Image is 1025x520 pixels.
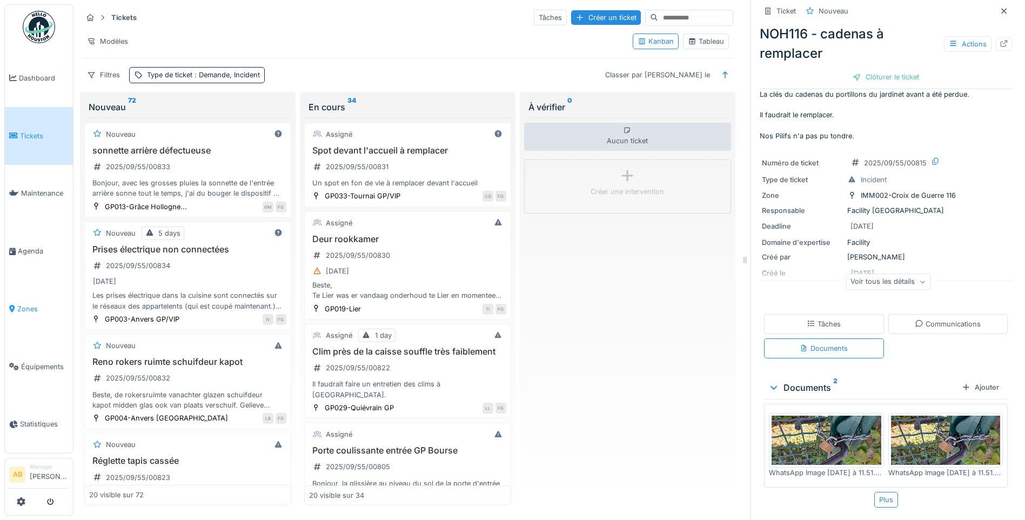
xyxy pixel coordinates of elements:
[768,381,957,394] div: Documents
[93,276,116,286] div: [DATE]
[105,314,179,324] div: GP003-Anvers GP/VIP
[528,101,727,114] div: À vérifier
[534,10,567,25] div: Tâches
[326,462,390,472] div: 2025/09/55/00805
[861,190,956,201] div: IMM002-Croix de Guerre 116
[20,131,69,141] span: Tickets
[106,261,170,271] div: 2025/09/55/00834
[5,222,73,280] a: Agenda
[848,70,923,84] div: Clôturer le ticket
[957,380,1003,395] div: Ajouter
[5,49,73,107] a: Dashboard
[276,413,286,424] div: FG
[495,304,506,315] div: FG
[772,416,881,465] img: dknbwol7mt62punczi4s6xhtj5s0
[18,246,69,256] span: Agenda
[309,234,506,244] h3: Deur rookkamer
[762,252,843,262] div: Créé par
[760,68,1012,141] p: Bonjour, La clés du cadenas du portillons du jardinet avant a été perdue. Il faudrait le remplace...
[762,221,843,231] div: Deadline
[833,381,838,394] sup: 2
[23,11,55,43] img: Badge_color-CXgf-gQk.svg
[800,343,848,354] div: Documents
[483,304,493,315] div: TI
[20,419,69,429] span: Statistiques
[891,416,1001,465] img: 1xq731msqadl2vk9wgq2n5hexsi4
[89,456,286,466] h3: Réglette tapis cassée
[128,101,136,114] sup: 72
[276,314,286,325] div: FG
[17,304,69,314] span: Zones
[524,123,731,151] div: Aucun ticket
[567,101,572,114] sup: 0
[326,250,390,261] div: 2025/09/55/00830
[591,186,664,197] div: Créer une intervention
[600,67,715,83] div: Classer par [PERSON_NAME] le
[326,429,352,439] div: Assigné
[106,472,170,483] div: 2025/09/55/00823
[309,346,506,357] h3: Clim près de la caisse souffle très faiblement
[944,36,991,52] div: Actions
[688,36,724,46] div: Tableau
[5,280,73,338] a: Zones
[158,228,180,238] div: 5 days
[325,191,400,201] div: GP033-Tournai GP/VIP
[106,129,136,139] div: Nouveau
[9,463,69,489] a: AB Manager[PERSON_NAME]
[105,413,228,423] div: GP004-Anvers [GEOGRAPHIC_DATA]
[846,274,930,290] div: Voir tous les détails
[309,280,506,301] div: Beste, Te Lier was er vandaag onderhoud te Lier en momenteel sluit de rookdeur niet meer van zelf.
[762,205,843,216] div: Responsable
[89,145,286,156] h3: sonnette arrière défectueuse
[5,107,73,165] a: Tickets
[762,205,1010,216] div: Facility [GEOGRAPHIC_DATA]
[19,73,69,83] span: Dashboard
[309,145,506,156] h3: Spot devant l'accueil à remplacer
[762,175,843,185] div: Type de ticket
[89,390,286,410] div: Beste, de rokersruimte vanachter glazen schuifdeur kapot midden glas ook van plaats verschuif. Ge...
[5,396,73,454] a: Statistiques
[21,188,69,198] span: Maintenance
[760,24,1012,63] div: NOH116 - cadenas à remplacer
[106,439,136,450] div: Nouveau
[30,463,69,486] li: [PERSON_NAME]
[106,373,170,383] div: 2025/09/55/00832
[326,162,388,172] div: 2025/09/55/00831
[571,10,641,25] div: Créer un ticket
[192,71,260,79] span: : Demande, Incident
[106,162,170,172] div: 2025/09/55/00833
[483,191,493,202] div: CQ
[263,202,273,212] div: GM
[309,178,506,188] div: Un spot en fon de vie à remplacer devant l'accueil
[5,338,73,396] a: Équipements
[326,363,390,373] div: 2025/09/55/00822
[89,178,286,198] div: Bonjour, avec les grosses pluies la sonnette de l'entrée arrière sonne tout le temps, j'ai du bou...
[874,492,898,508] div: Plus
[888,468,1003,478] div: WhatsApp Image [DATE] à 11.51.30_5b45380f.jpg
[638,36,674,46] div: Kanban
[107,12,141,23] strong: Tickets
[309,379,506,399] div: Il faudrait faire un entretien des clims à [GEOGRAPHIC_DATA].
[762,237,1010,248] div: Facility
[850,221,874,231] div: [DATE]
[106,341,136,351] div: Nouveau
[375,330,392,341] div: 1 day
[325,304,361,314] div: GP019-Lier
[864,158,927,168] div: 2025/09/55/00815
[21,362,69,372] span: Équipements
[89,244,286,255] h3: Prises électrique non connectées
[326,330,352,341] div: Assigné
[347,101,356,114] sup: 34
[762,190,843,201] div: Zone
[915,319,981,329] div: Communications
[106,228,136,238] div: Nouveau
[762,252,1010,262] div: [PERSON_NAME]
[89,490,144,501] div: 20 visible sur 72
[263,413,273,424] div: LB
[89,357,286,367] h3: Reno rokers ruimte schuifdeur kapot
[326,266,349,276] div: [DATE]
[807,319,841,329] div: Tâches
[861,175,887,185] div: Incident
[105,202,187,212] div: GP013-Grâce Hollogne...
[325,403,394,413] div: GP029-Quiévrain GP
